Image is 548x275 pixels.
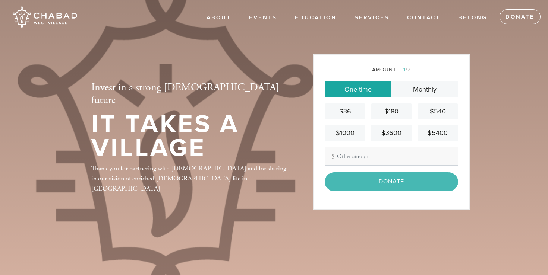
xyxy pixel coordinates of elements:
a: $5400 [418,125,458,141]
a: About [201,11,237,25]
div: Amount [325,66,458,74]
div: $1000 [328,128,362,138]
a: $180 [371,103,412,119]
a: Donate [500,9,541,24]
div: $540 [421,106,455,116]
div: $180 [374,106,409,116]
img: Chabad%20West%20Village.png [11,4,78,31]
span: 1 [403,67,406,73]
a: Contact [401,11,446,25]
span: /2 [399,67,411,73]
div: $5400 [421,128,455,138]
input: Other amount [325,147,458,166]
a: Services [349,11,395,25]
a: $36 [325,103,365,119]
h2: Invest in a strong [DEMOGRAPHIC_DATA] future [91,81,289,106]
div: $3600 [374,128,409,138]
div: Thank you for partnering with [DEMOGRAPHIC_DATA] and for sharing in our vision of enriched [DEMOG... [91,163,289,194]
a: Events [243,11,283,25]
div: $36 [328,106,362,116]
a: $3600 [371,125,412,141]
a: $540 [418,103,458,119]
h1: It Takes a Village [91,112,289,160]
a: Monthly [391,81,458,97]
a: Belong [453,11,493,25]
a: One-time [325,81,391,97]
a: $1000 [325,125,365,141]
a: EDUCATION [289,11,342,25]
